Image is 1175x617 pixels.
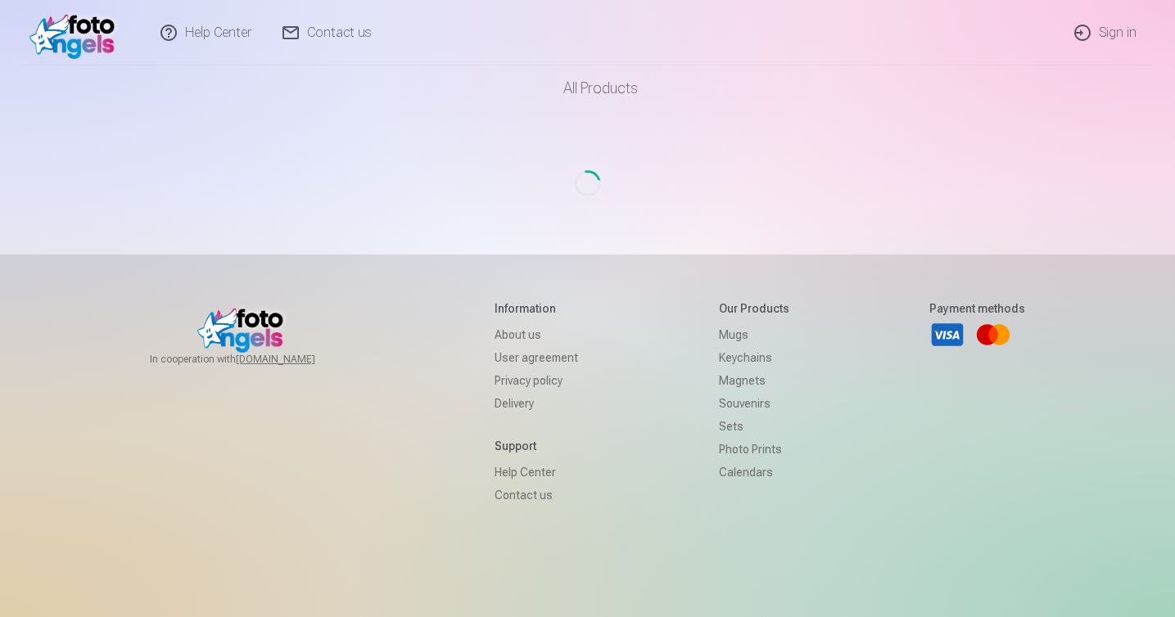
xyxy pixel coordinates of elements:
a: [DOMAIN_NAME] [236,353,355,366]
img: /v1 [29,7,124,59]
span: In cooperation with [150,353,355,366]
a: Help Center [495,461,578,484]
a: Photo prints [719,438,789,461]
a: About us [495,323,578,346]
a: Souvenirs [719,392,789,415]
a: User agreement [495,346,578,369]
a: Magnets [719,369,789,392]
h5: Support [495,438,578,454]
h5: Payment methods [929,300,1025,317]
a: All products [517,65,658,111]
a: Mugs [719,323,789,346]
a: Visa [929,317,965,353]
a: Contact us [495,484,578,507]
a: Delivery [495,392,578,415]
h5: Our products [719,300,789,317]
a: Privacy policy [495,369,578,392]
a: Keychains [719,346,789,369]
a: Mastercard [975,317,1011,353]
a: Calendars [719,461,789,484]
h5: Information [495,300,578,317]
a: Sets [719,415,789,438]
